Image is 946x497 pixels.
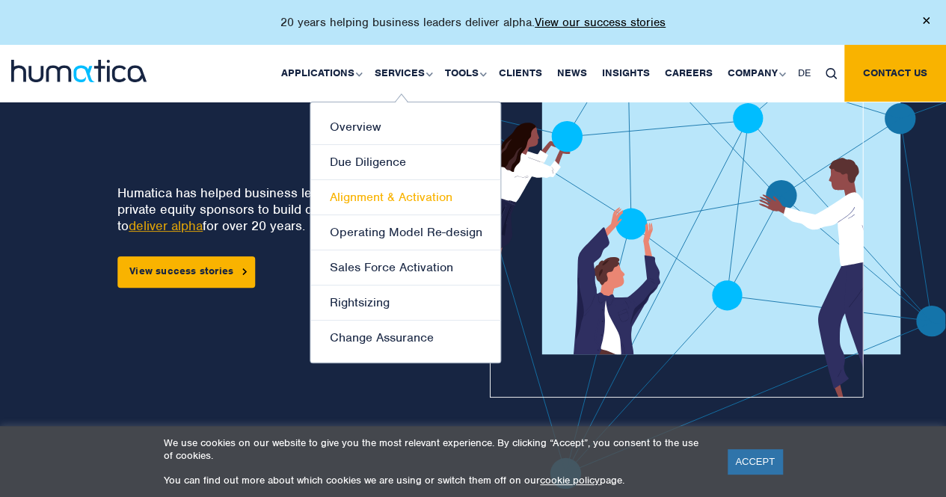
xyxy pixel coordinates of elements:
[657,45,720,102] a: Careers
[117,185,393,234] p: Humatica has helped business leaders and private equity sponsors to build organizations to for ov...
[310,110,500,145] a: Overview
[728,449,782,474] a: ACCEPT
[310,321,500,355] a: Change Assurance
[280,15,666,30] p: 20 years helping business leaders deliver alpha.
[11,60,147,82] img: logo
[720,45,790,102] a: Company
[310,215,500,250] a: Operating Model Re-design
[310,285,500,321] a: Rightsizing
[437,45,491,102] a: Tools
[310,250,500,285] a: Sales Force Activation
[164,474,709,487] p: You can find out more about which cookies we are using or switch them off on our page.
[117,256,255,288] a: View success stories
[491,45,550,102] a: Clients
[310,145,500,180] a: Due Diligence
[310,180,500,215] a: Alignment & Activation
[790,45,818,102] a: DE
[540,474,600,487] a: cookie policy
[367,45,437,102] a: Services
[129,217,203,234] a: deliver alpha
[242,268,247,275] img: arrowicon
[274,45,367,102] a: Applications
[164,436,709,462] p: We use cookies on our website to give you the most relevant experience. By clicking “Accept”, you...
[798,67,811,79] span: DE
[550,45,595,102] a: News
[826,68,837,79] img: search_icon
[595,45,657,102] a: Insights
[535,15,666,30] a: View our success stories
[844,45,946,102] a: Contact us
